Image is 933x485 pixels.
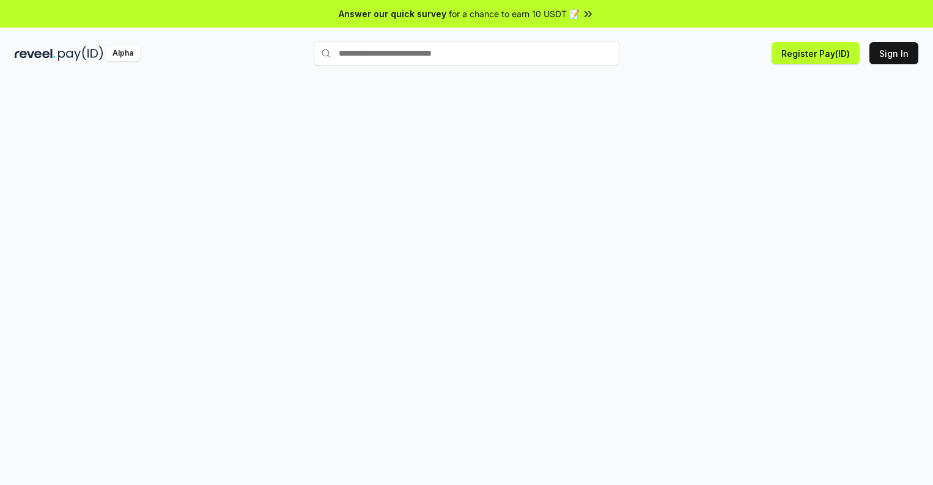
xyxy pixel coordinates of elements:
[772,42,860,64] button: Register Pay(ID)
[339,7,446,20] span: Answer our quick survey
[869,42,918,64] button: Sign In
[15,46,56,61] img: reveel_dark
[449,7,580,20] span: for a chance to earn 10 USDT 📝
[106,46,140,61] div: Alpha
[58,46,103,61] img: pay_id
